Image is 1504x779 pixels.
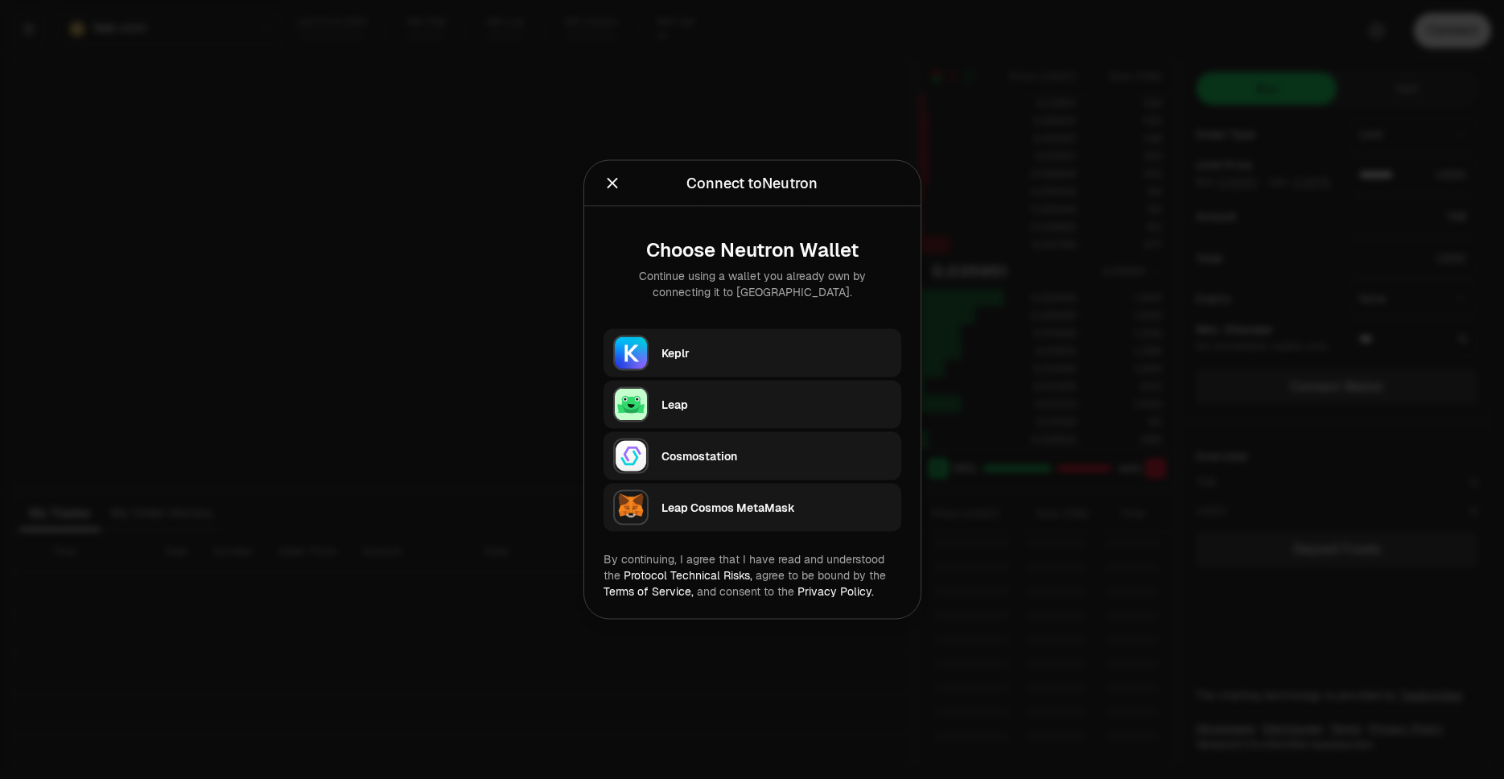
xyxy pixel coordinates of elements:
[604,381,901,429] button: LeapLeap
[604,584,694,599] a: Terms of Service,
[686,172,818,195] div: Connect to Neutron
[797,584,874,599] a: Privacy Policy.
[616,268,888,300] div: Continue using a wallet you already own by connecting it to [GEOGRAPHIC_DATA].
[624,568,752,583] a: Protocol Technical Risks,
[661,345,892,361] div: Keplr
[604,551,901,600] div: By continuing, I agree that I have read and understood the agree to be bound by the and consent t...
[661,397,892,413] div: Leap
[661,448,892,464] div: Cosmostation
[613,336,649,371] img: Keplr
[604,172,621,195] button: Close
[613,387,649,422] img: Leap
[604,329,901,377] button: KeplrKeplr
[616,239,888,262] div: Choose Neutron Wallet
[604,432,901,480] button: CosmostationCosmostation
[613,439,649,474] img: Cosmostation
[613,490,649,526] img: Leap Cosmos MetaMask
[604,484,901,532] button: Leap Cosmos MetaMaskLeap Cosmos MetaMask
[661,500,892,516] div: Leap Cosmos MetaMask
